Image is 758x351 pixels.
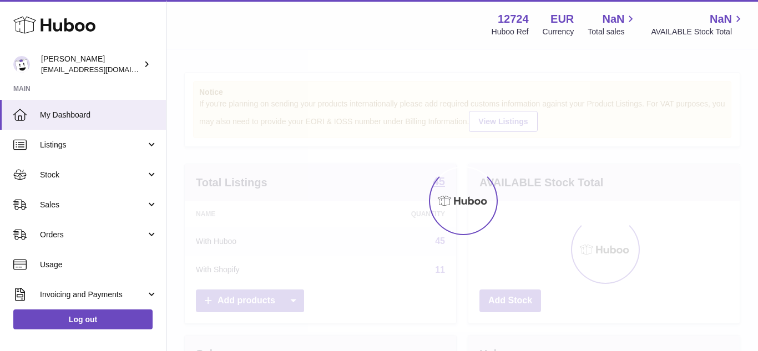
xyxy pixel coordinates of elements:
div: Huboo Ref [492,27,529,37]
span: Invoicing and Payments [40,289,146,300]
a: NaN Total sales [588,12,637,37]
div: [PERSON_NAME] [41,54,141,75]
span: Sales [40,200,146,210]
span: My Dashboard [40,110,158,120]
span: NaN [710,12,732,27]
span: Listings [40,140,146,150]
a: Log out [13,309,153,329]
span: Usage [40,260,158,270]
span: NaN [602,12,624,27]
strong: EUR [550,12,574,27]
img: internalAdmin-12724@internal.huboo.com [13,56,30,73]
a: NaN AVAILABLE Stock Total [651,12,745,37]
span: Orders [40,230,146,240]
span: AVAILABLE Stock Total [651,27,745,37]
strong: 12724 [498,12,529,27]
div: Currency [543,27,574,37]
span: Stock [40,170,146,180]
span: Total sales [588,27,637,37]
span: [EMAIL_ADDRESS][DOMAIN_NAME] [41,65,163,74]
